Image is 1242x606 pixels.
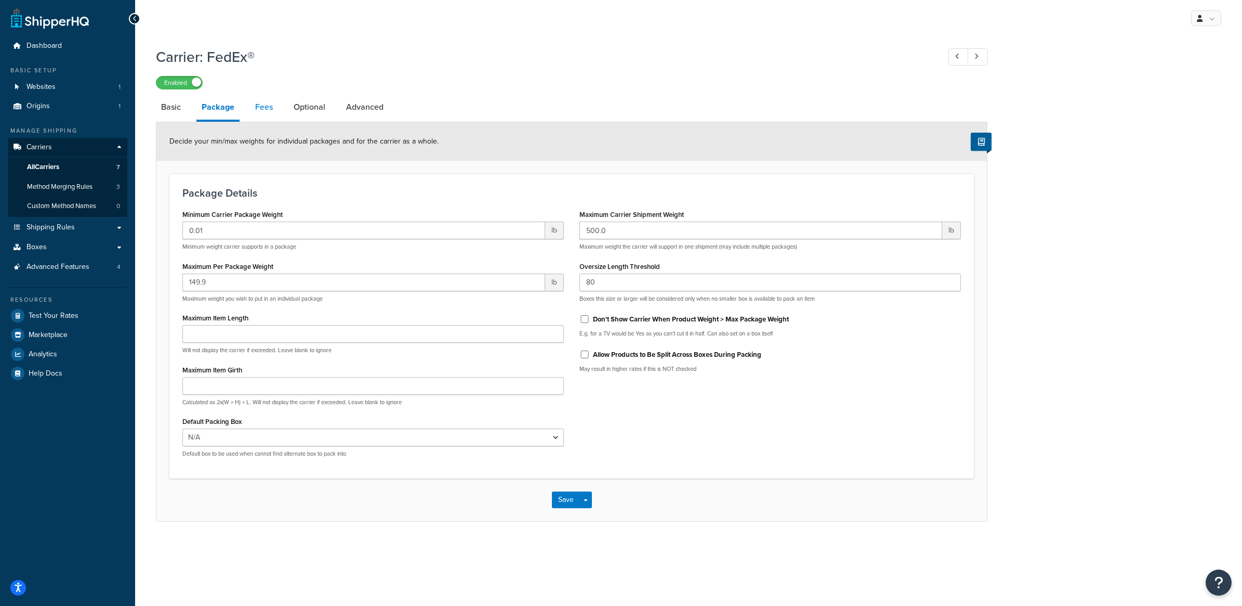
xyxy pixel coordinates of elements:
label: Maximum Carrier Shipment Weight [579,211,684,218]
span: Carriers [27,143,52,152]
a: Boxes [8,238,127,257]
p: Maximum weight the carrier will support in one shipment (may include multiple packages) [579,243,961,251]
label: Oversize Length Threshold [579,263,660,270]
p: May result in higher rates if this is NOT checked [579,365,961,373]
a: Help Docs [8,364,127,383]
div: Basic Setup [8,66,127,75]
a: Next Record [968,48,988,66]
span: lb [942,222,961,239]
li: Websites [8,78,127,97]
a: Origins1 [8,97,127,116]
li: Advanced Features [8,257,127,277]
a: Dashboard [8,36,127,56]
p: Boxes this size or larger will be considered only when no smaller box is available to pack an item [579,295,961,303]
a: Package [196,95,240,122]
span: Custom Method Names [27,202,96,211]
span: Help Docs [29,369,62,378]
a: Marketplace [8,326,127,344]
span: 1 [118,83,121,92]
li: Method Merging Rules [8,177,127,197]
span: lb [545,222,564,239]
label: Maximum Item Length [182,314,248,322]
p: Will not display the carrier if exceeded. Leave blank to ignore [182,346,564,354]
span: Boxes [27,243,47,252]
li: Origins [8,97,127,116]
span: Advanced Features [27,263,89,272]
p: Minimum weight carrier supports in a package [182,243,564,251]
span: Decide your min/max weights for individual packages and for the carrier as a whole. [169,136,439,147]
button: Save [552,492,580,508]
a: Shipping Rules [8,218,127,237]
button: Show Help Docs [971,133,992,151]
a: Advanced [341,95,389,120]
span: Origins [27,102,50,111]
label: Enabled [156,76,202,89]
p: E.g. for a TV would be Yes as you can't cut it in half. Can also set on a box itself [579,330,961,338]
label: Don't Show Carrier When Product Weight > Max Package Weight [593,315,789,324]
span: Analytics [29,350,57,359]
a: Custom Method Names0 [8,197,127,216]
span: Marketplace [29,331,68,340]
label: Default Packing Box [182,418,242,426]
li: Custom Method Names [8,197,127,216]
p: Default box to be used when cannot find alternate box to pack into [182,450,564,458]
label: Minimum Carrier Package Weight [182,211,283,218]
label: Allow Products to Be Split Across Boxes During Packing [593,350,761,359]
span: Websites [27,83,56,92]
span: 1 [118,102,121,111]
h3: Package Details [182,187,961,199]
span: Method Merging Rules [27,183,93,191]
a: Basic [156,95,186,120]
a: Fees [250,95,278,120]
a: Analytics [8,345,127,364]
span: 3 [116,183,120,191]
a: Advanced Features4 [8,257,127,277]
a: Previous Record [948,48,969,66]
span: 0 [116,202,120,211]
li: Carriers [8,138,127,217]
a: Carriers [8,138,127,157]
a: Method Merging Rules3 [8,177,127,197]
p: Calculated as 2x(W + H) + L. Will not display the carrier if exceeded. Leave blank to ignore [182,398,564,406]
span: lb [545,274,564,291]
span: Dashboard [27,42,62,50]
a: Optional [288,95,331,120]
div: Manage Shipping [8,126,127,135]
label: Maximum Per Package Weight [182,263,273,270]
a: Test Your Rates [8,306,127,325]
a: AllCarriers7 [8,158,127,177]
span: 7 [116,163,120,172]
span: Shipping Rules [27,223,75,232]
h1: Carrier: FedEx® [156,47,929,67]
span: 4 [117,263,121,272]
span: All Carriers [27,163,59,172]
a: Websites1 [8,78,127,97]
p: Maximum weight you wish to put in an individual package [182,295,564,303]
button: Open Resource Center [1206,570,1232,596]
span: Test Your Rates [29,312,78,320]
div: Resources [8,295,127,304]
label: Maximum Item Girth [182,366,242,374]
